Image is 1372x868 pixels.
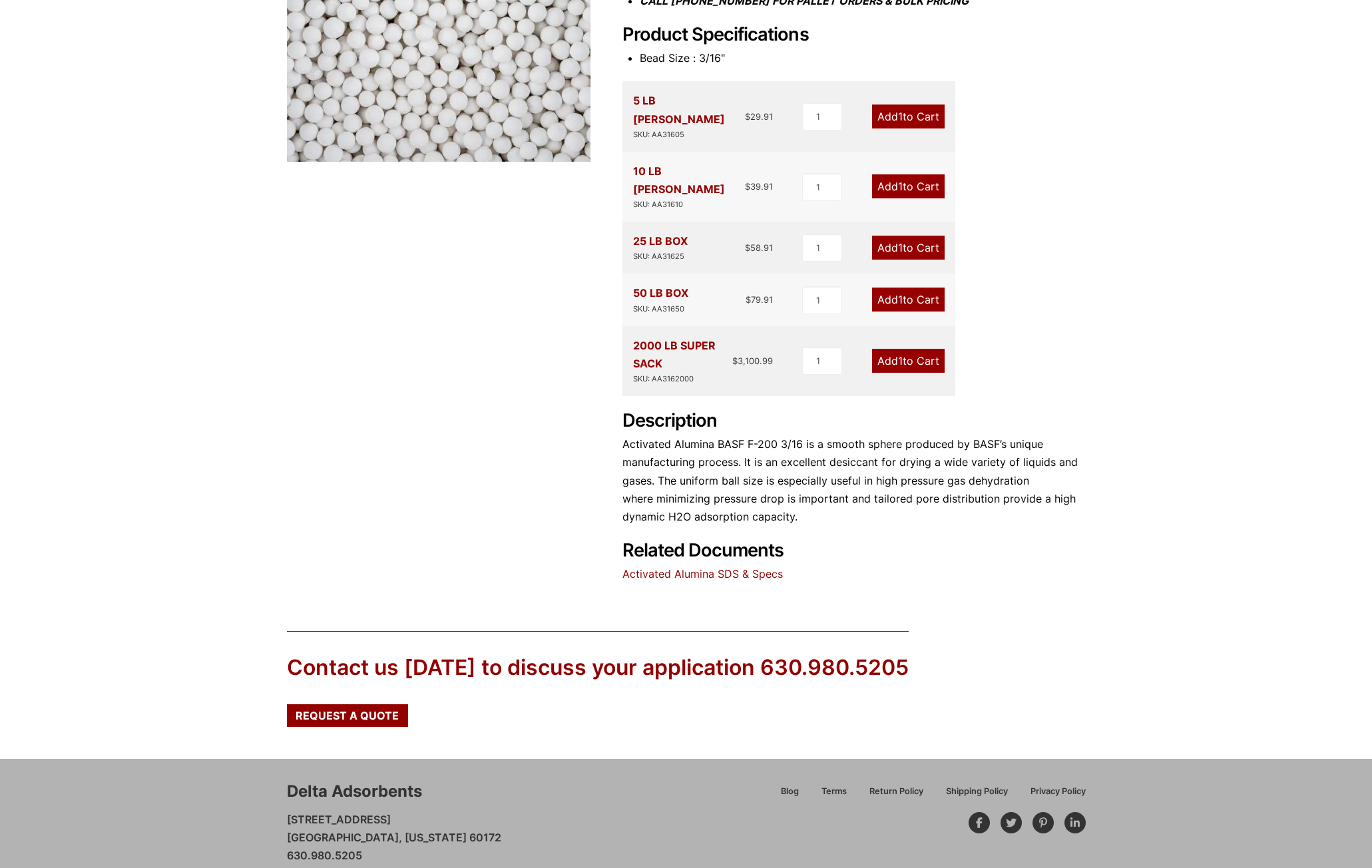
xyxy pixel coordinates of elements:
[898,354,903,367] span: 1
[622,567,783,580] a: Activated Alumina SDS & Specs
[898,241,903,254] span: 1
[633,284,688,315] div: 50 LB BOX
[633,303,688,316] div: SKU: AA31650
[287,653,909,683] div: Contact us [DATE] to discuss your application 630.980.5205
[633,162,746,211] div: 10 LB [PERSON_NAME]
[872,105,945,128] a: Add1to Cart
[821,787,847,796] span: Terms
[858,784,935,807] a: Return Policy
[746,294,773,305] bdi: 79.91
[732,355,738,366] span: $
[745,242,773,253] bdi: 58.91
[898,110,903,123] span: 1
[745,181,750,192] span: $
[810,784,858,807] a: Terms
[1019,784,1086,807] a: Privacy Policy
[745,181,773,192] bdi: 39.91
[633,128,746,141] div: SKU: AA31605
[633,373,733,385] div: SKU: AA3162000
[622,24,1086,46] h2: Product Specifications
[633,250,688,263] div: SKU: AA31625
[287,704,408,727] a: Request a Quote
[770,784,810,807] a: Blog
[732,355,773,366] bdi: 3,100.99
[745,242,750,253] span: $
[869,787,923,796] span: Return Policy
[640,49,1086,67] li: Bead Size : 3/16"
[781,787,799,796] span: Blog
[872,174,945,198] a: Add1to Cart
[872,349,945,373] a: Add1to Cart
[898,180,903,193] span: 1
[898,293,903,306] span: 1
[745,111,773,122] bdi: 29.91
[296,710,399,721] span: Request a Quote
[287,780,422,803] div: Delta Adsorbents
[745,111,750,122] span: $
[633,92,746,140] div: 5 LB [PERSON_NAME]
[622,435,1086,526] p: Activated Alumina BASF F-200 3/16 is a smooth sphere produced by BASF’s unique manufacturing proc...
[633,232,688,263] div: 25 LB BOX
[746,294,751,305] span: $
[622,410,1086,432] h2: Description
[633,198,746,211] div: SKU: AA31610
[872,236,945,260] a: Add1to Cart
[946,787,1008,796] span: Shipping Policy
[935,784,1019,807] a: Shipping Policy
[872,288,945,312] a: Add1to Cart
[1030,787,1086,796] span: Privacy Policy
[633,337,733,385] div: 2000 LB SUPER SACK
